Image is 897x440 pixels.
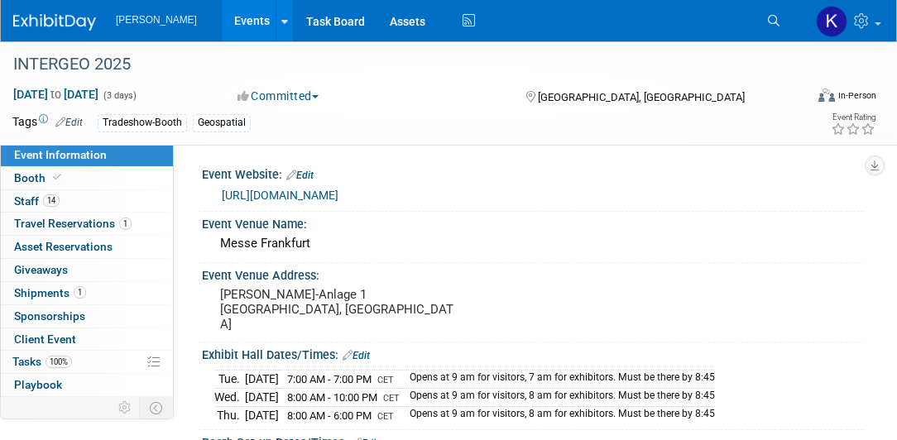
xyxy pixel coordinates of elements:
a: Edit [286,170,314,181]
a: Staff14 [1,190,173,213]
div: Event Venue Name: [202,212,864,232]
a: Playbook [1,374,173,396]
span: 8:00 AM - 10:00 PM [287,391,377,404]
span: CET [383,393,400,404]
td: [DATE] [245,389,279,407]
span: 8:00 AM - 6:00 PM [287,409,372,422]
span: CET [377,411,394,422]
span: [DATE] [DATE] [12,87,99,102]
span: Playbook [14,378,62,391]
a: Tasks100% [1,351,173,373]
a: [URL][DOMAIN_NAME] [222,189,338,202]
td: Personalize Event Tab Strip [111,397,140,418]
span: Shipments [14,286,86,299]
td: Opens at 9 am for visitors, 8 am for exhibitors. Must be there by 8:45 [400,389,715,407]
button: Committed [232,88,325,104]
td: Opens at 9 am for visitors, 7 am for exhibitors. Must be there by 8:45 [400,371,715,389]
a: Edit [55,117,83,128]
td: [DATE] [245,371,279,389]
img: ExhibitDay [13,14,96,31]
img: Format-Inperson.png [818,88,835,102]
td: [DATE] [245,406,279,423]
span: 1 [119,218,132,230]
td: Opens at 9 am for visitors, 8 am for exhibitors. Must be there by 8:45 [400,406,715,423]
a: Travel Reservations1 [1,213,173,235]
div: Event Format [743,86,877,111]
div: INTERGEO 2025 [7,50,791,79]
a: Shipments1 [1,282,173,304]
span: Asset Reservations [14,240,113,253]
div: Messe Frankfurt [214,231,851,256]
span: 1 [74,286,86,299]
span: 14 [43,194,60,207]
span: Sponsorships [14,309,85,323]
a: Asset Reservations [1,236,173,258]
span: (3 days) [102,90,137,101]
div: Event Website: [202,162,864,184]
span: [PERSON_NAME] [116,14,197,26]
a: Sponsorships [1,305,173,328]
td: Toggle Event Tabs [140,397,174,418]
td: Wed. [214,389,245,407]
div: Event Rating [831,113,875,122]
pre: [PERSON_NAME]-Anlage 1 [GEOGRAPHIC_DATA], [GEOGRAPHIC_DATA] [220,287,459,332]
span: Booth [14,171,65,184]
a: Client Event [1,328,173,351]
div: Geospatial [193,114,251,132]
a: Giveaways [1,259,173,281]
i: Booth reservation complete [53,173,61,182]
span: 7:00 AM - 7:00 PM [287,373,372,385]
a: Booth [1,167,173,189]
span: Travel Reservations [14,217,132,230]
td: Tue. [214,371,245,389]
div: Tradeshow-Booth [98,114,187,132]
td: Tags [12,113,83,132]
span: [GEOGRAPHIC_DATA], [GEOGRAPHIC_DATA] [538,91,745,103]
span: Event Information [14,148,107,161]
a: Edit [343,350,370,361]
span: Client Event [14,332,76,346]
td: Thu. [214,406,245,423]
span: Giveaways [14,263,68,276]
div: Event Venue Address: [202,263,864,284]
span: CET [377,375,394,385]
span: Staff [14,194,60,208]
span: to [48,88,64,101]
div: In-Person [837,89,876,102]
img: Kim Hansen [816,6,847,37]
a: Event Information [1,144,173,166]
span: 100% [46,356,72,368]
span: Tasks [12,355,72,368]
div: Exhibit Hall Dates/Times: [202,342,864,364]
